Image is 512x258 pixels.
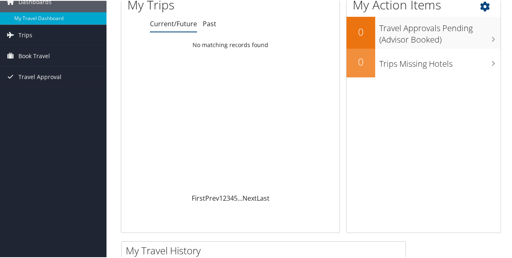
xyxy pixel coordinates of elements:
[121,37,340,52] td: No matching records found
[230,193,234,202] a: 4
[347,16,501,48] a: 0Travel Approvals Pending (Advisor Booked)
[347,54,375,68] h2: 0
[126,243,406,257] h2: My Travel History
[234,193,238,202] a: 5
[18,66,61,86] span: Travel Approval
[150,18,197,27] a: Current/Future
[227,193,230,202] a: 3
[257,193,270,202] a: Last
[238,193,242,202] span: …
[223,193,227,202] a: 2
[242,193,257,202] a: Next
[18,24,32,45] span: Trips
[379,18,501,45] h3: Travel Approvals Pending (Advisor Booked)
[379,53,501,69] h3: Trips Missing Hotels
[205,193,219,202] a: Prev
[192,193,205,202] a: First
[203,18,216,27] a: Past
[18,45,50,66] span: Book Travel
[347,48,501,77] a: 0Trips Missing Hotels
[347,24,375,38] h2: 0
[219,193,223,202] a: 1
